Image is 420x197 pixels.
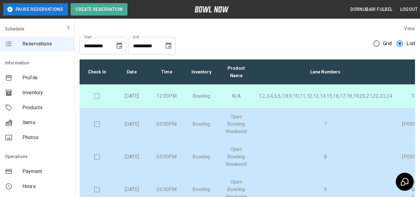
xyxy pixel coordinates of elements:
[22,183,70,190] span: Hours
[3,3,68,16] button: Pause Reservations
[22,74,70,82] span: Profile
[71,3,127,16] button: Create Reservation
[80,59,114,85] th: Check In
[22,119,70,126] span: Items
[259,120,392,128] p: 7
[189,186,214,193] p: Bowling
[224,92,249,100] p: N/A
[259,186,392,193] p: 9
[219,59,254,85] th: Product Name
[398,4,420,15] button: Logout
[162,40,175,52] button: Choose date, selected date is Sep 16, 2025
[22,40,70,48] span: Reservations
[348,4,395,15] button: Dornubari Fulbel
[224,146,249,168] p: Open Bowling Weekend
[22,89,70,96] span: Inventory
[259,92,392,100] p: 1,2,3,4,5,6,7,8,9,10,11,12,13,14,15,16,17,18,19,20,21,22,23,24
[154,92,179,100] p: 12:00PM
[224,113,249,135] p: Open Bowling Weekend
[154,153,179,161] p: 05:00PM
[113,40,126,52] button: Choose date, selected date is Aug 16, 2025
[254,59,397,85] th: Lane Numbers
[149,59,184,85] th: Time
[114,59,149,85] th: Date
[22,168,70,175] span: Payment
[154,186,179,193] p: 06:00PM
[119,153,144,161] p: [DATE]
[154,120,179,128] p: 05:00PM
[189,153,214,161] p: Bowling
[195,6,229,12] img: logo
[184,59,219,85] th: Inventory
[189,92,214,100] p: Bowling
[383,40,392,47] span: Grid
[119,186,144,193] p: [DATE]
[189,120,214,128] p: Bowling
[119,120,144,128] p: [DATE]
[22,134,70,141] span: Photos
[406,40,415,47] span: List
[404,26,415,31] label: View
[259,153,392,161] p: 8
[119,92,144,100] p: [DATE]
[22,104,70,111] span: Products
